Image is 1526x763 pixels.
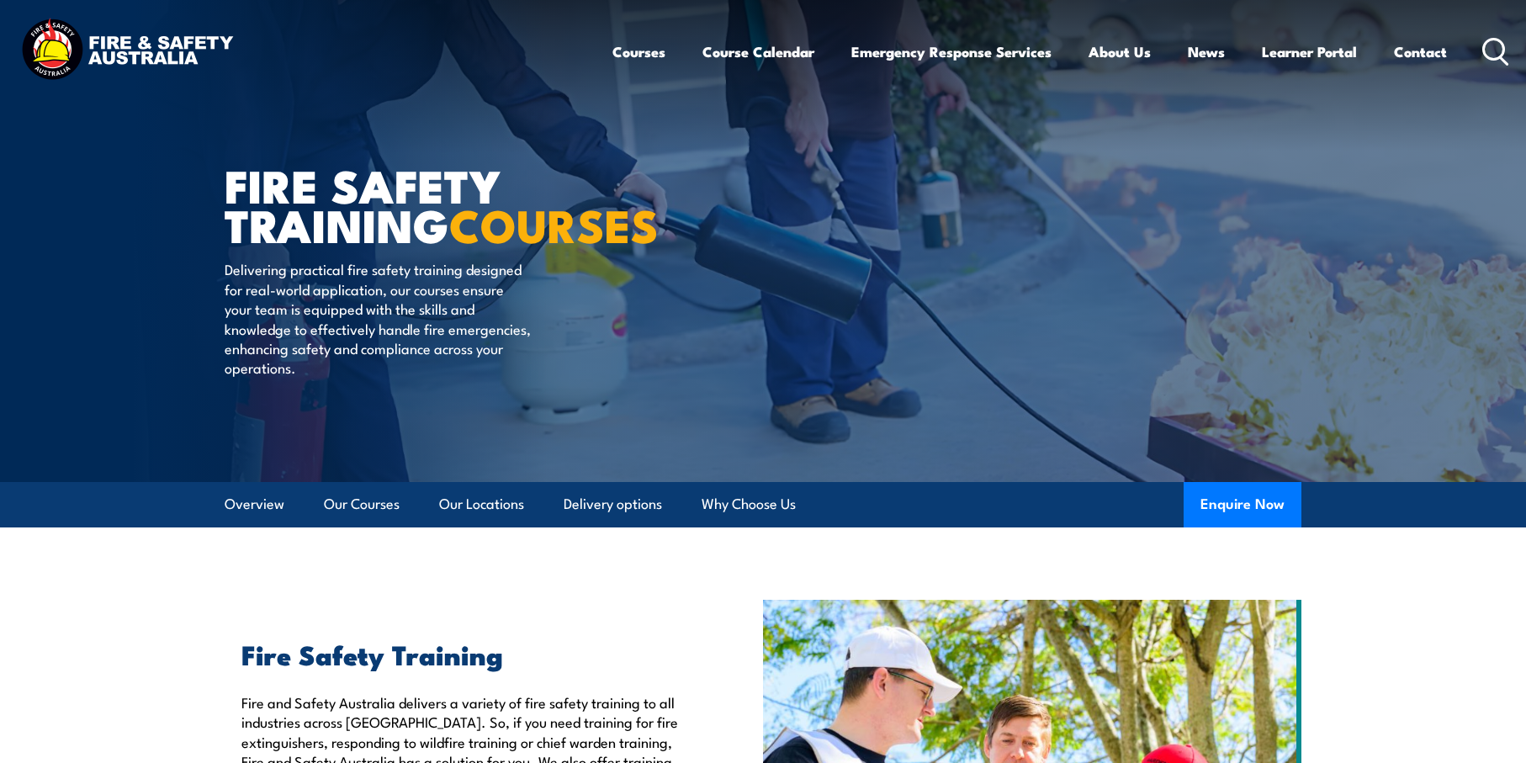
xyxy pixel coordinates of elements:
[225,482,284,527] a: Overview
[851,29,1052,74] a: Emergency Response Services
[702,29,814,74] a: Course Calendar
[449,188,659,258] strong: COURSES
[439,482,524,527] a: Our Locations
[1184,482,1301,527] button: Enquire Now
[1262,29,1357,74] a: Learner Portal
[324,482,400,527] a: Our Courses
[225,259,532,377] p: Delivering practical fire safety training designed for real-world application, our courses ensure...
[225,165,640,243] h1: FIRE SAFETY TRAINING
[564,482,662,527] a: Delivery options
[702,482,796,527] a: Why Choose Us
[241,642,686,665] h2: Fire Safety Training
[1188,29,1225,74] a: News
[612,29,665,74] a: Courses
[1394,29,1447,74] a: Contact
[1089,29,1151,74] a: About Us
